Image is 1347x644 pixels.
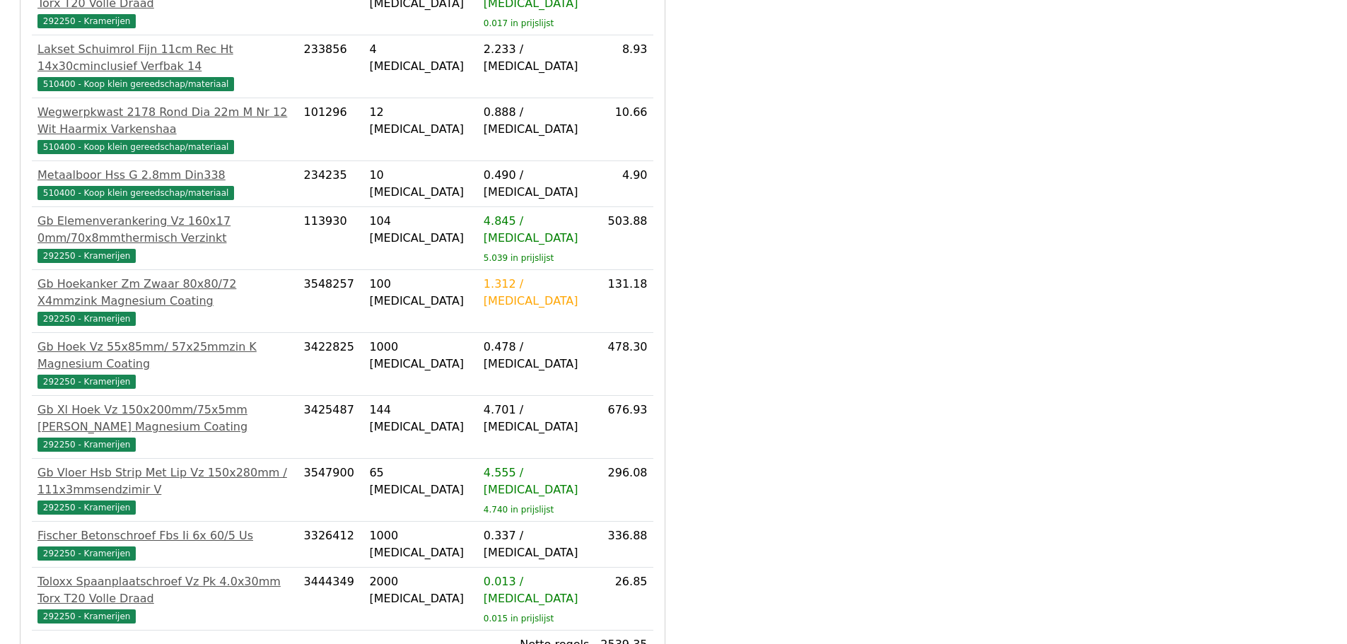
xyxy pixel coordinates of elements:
div: 100 [MEDICAL_DATA] [369,276,472,310]
a: Toloxx Spaanplaatschroef Vz Pk 4.0x30mm Torx T20 Volle Draad292250 - Kramerijen [37,573,293,624]
span: 292250 - Kramerijen [37,375,136,389]
div: 2.233 / [MEDICAL_DATA] [484,41,589,75]
td: 296.08 [595,459,653,522]
div: 4 [MEDICAL_DATA] [369,41,472,75]
div: 4.555 / [MEDICAL_DATA] [484,464,589,498]
div: Gb Vloer Hsb Strip Met Lip Vz 150x280mm / 111x3mmsendzimir V [37,464,293,498]
td: 3422825 [298,333,364,396]
a: Gb Hoekanker Zm Zwaar 80x80/72 X4mmzink Magnesium Coating292250 - Kramerijen [37,276,293,327]
div: Toloxx Spaanplaatschroef Vz Pk 4.0x30mm Torx T20 Volle Draad [37,573,293,607]
div: 1.312 / [MEDICAL_DATA] [484,276,589,310]
td: 503.88 [595,207,653,270]
div: 144 [MEDICAL_DATA] [369,402,472,435]
td: 234235 [298,161,364,207]
div: Lakset Schuimrol Fijn 11cm Rec Ht 14x30cminclusief Verfbak 14 [37,41,293,75]
td: 10.66 [595,98,653,161]
div: Fischer Betonschroef Fbs Ii 6x 60/5 Us [37,527,293,544]
div: 0.888 / [MEDICAL_DATA] [484,104,589,138]
div: 104 [MEDICAL_DATA] [369,213,472,247]
div: Metaalboor Hss G 2.8mm Din338 [37,167,293,184]
td: 131.18 [595,270,653,333]
td: 26.85 [595,568,653,631]
td: 8.93 [595,35,653,98]
a: Gb Hoek Vz 55x85mm/ 57x25mmzin K Magnesium Coating292250 - Kramerijen [37,339,293,390]
div: 12 [MEDICAL_DATA] [369,104,472,138]
sub: 4.740 in prijslijst [484,505,554,515]
div: Wegwerpkwast 2178 Rond Dia 22m M Nr 12 Wit Haarmix Varkenshaa [37,104,293,138]
a: Gb Xl Hoek Vz 150x200mm/75x5mm [PERSON_NAME] Magnesium Coating292250 - Kramerijen [37,402,293,452]
a: Gb Vloer Hsb Strip Met Lip Vz 150x280mm / 111x3mmsendzimir V292250 - Kramerijen [37,464,293,515]
div: Gb Elemenverankering Vz 160x17 0mm/70x8mmthermisch Verzinkt [37,213,293,247]
div: 4.701 / [MEDICAL_DATA] [484,402,589,435]
div: Gb Hoekanker Zm Zwaar 80x80/72 X4mmzink Magnesium Coating [37,276,293,310]
td: 233856 [298,35,364,98]
span: 510400 - Koop klein gereedschap/materiaal [37,140,234,154]
td: 113930 [298,207,364,270]
span: 510400 - Koop klein gereedschap/materiaal [37,77,234,91]
span: 292250 - Kramerijen [37,14,136,28]
div: 2000 [MEDICAL_DATA] [369,573,472,607]
span: 292250 - Kramerijen [37,249,136,263]
a: Wegwerpkwast 2178 Rond Dia 22m M Nr 12 Wit Haarmix Varkenshaa510400 - Koop klein gereedschap/mate... [37,104,293,155]
td: 478.30 [595,333,653,396]
td: 101296 [298,98,364,161]
a: Lakset Schuimrol Fijn 11cm Rec Ht 14x30cminclusief Verfbak 14510400 - Koop klein gereedschap/mate... [37,41,293,92]
div: 1000 [MEDICAL_DATA] [369,339,472,373]
td: 3425487 [298,396,364,459]
a: Metaalboor Hss G 2.8mm Din338510400 - Koop klein gereedschap/materiaal [37,167,293,201]
div: 0.337 / [MEDICAL_DATA] [484,527,589,561]
span: 510400 - Koop klein gereedschap/materiaal [37,186,234,200]
td: 3548257 [298,270,364,333]
span: 292250 - Kramerijen [37,438,136,452]
sub: 0.017 in prijslijst [484,18,554,28]
td: 3547900 [298,459,364,522]
div: 0.490 / [MEDICAL_DATA] [484,167,589,201]
td: 3326412 [298,522,364,568]
a: Fischer Betonschroef Fbs Ii 6x 60/5 Us292250 - Kramerijen [37,527,293,561]
sub: 0.015 in prijslijst [484,614,554,623]
span: 292250 - Kramerijen [37,500,136,515]
div: 1000 [MEDICAL_DATA] [369,527,472,561]
div: Gb Xl Hoek Vz 150x200mm/75x5mm [PERSON_NAME] Magnesium Coating [37,402,293,435]
div: 4.845 / [MEDICAL_DATA] [484,213,589,247]
span: 292250 - Kramerijen [37,546,136,561]
td: 336.88 [595,522,653,568]
td: 4.90 [595,161,653,207]
div: 10 [MEDICAL_DATA] [369,167,472,201]
td: 676.93 [595,396,653,459]
span: 292250 - Kramerijen [37,609,136,623]
sub: 5.039 in prijslijst [484,253,554,263]
td: 3444349 [298,568,364,631]
div: 65 [MEDICAL_DATA] [369,464,472,498]
div: Gb Hoek Vz 55x85mm/ 57x25mmzin K Magnesium Coating [37,339,293,373]
div: 0.478 / [MEDICAL_DATA] [484,339,589,373]
span: 292250 - Kramerijen [37,312,136,326]
div: 0.013 / [MEDICAL_DATA] [484,573,589,607]
a: Gb Elemenverankering Vz 160x17 0mm/70x8mmthermisch Verzinkt292250 - Kramerijen [37,213,293,264]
